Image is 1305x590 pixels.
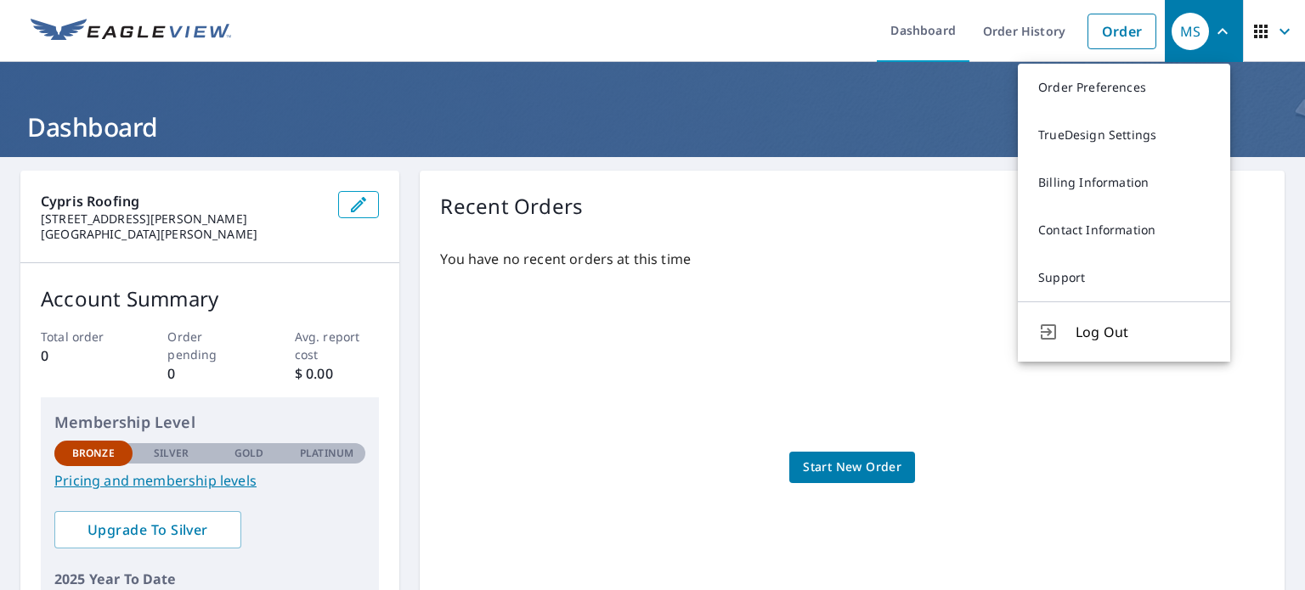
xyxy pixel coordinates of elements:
p: [STREET_ADDRESS][PERSON_NAME] [41,211,325,227]
p: Cypris Roofing [41,191,325,211]
span: Start New Order [803,457,901,478]
p: 2025 Year To Date [54,569,365,589]
p: [GEOGRAPHIC_DATA][PERSON_NAME] [41,227,325,242]
p: $ 0.00 [295,363,380,384]
p: Total order [41,328,126,346]
p: Platinum [300,446,353,461]
h1: Dashboard [20,110,1285,144]
span: Upgrade To Silver [68,520,228,539]
p: 0 [167,363,252,384]
p: Membership Level [54,411,365,434]
p: 0 [41,346,126,366]
a: Order [1087,14,1156,49]
p: Order pending [167,328,252,363]
a: Contact Information [1018,206,1230,254]
p: Bronze [72,446,115,461]
p: Silver [154,446,189,461]
div: MS [1172,13,1209,50]
p: Account Summary [41,284,379,314]
a: Support [1018,254,1230,301]
a: Billing Information [1018,159,1230,206]
p: Gold [234,446,263,461]
p: Recent Orders [440,191,583,222]
img: EV Logo [31,19,231,44]
a: Order Preferences [1018,64,1230,111]
a: TrueDesign Settings [1018,111,1230,159]
span: Log Out [1076,322,1210,342]
button: Log Out [1018,301,1230,362]
p: You have no recent orders at this time [440,249,1264,269]
p: Avg. report cost [295,328,380,363]
a: Start New Order [789,452,915,483]
a: Upgrade To Silver [54,511,241,548]
a: Pricing and membership levels [54,470,365,491]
